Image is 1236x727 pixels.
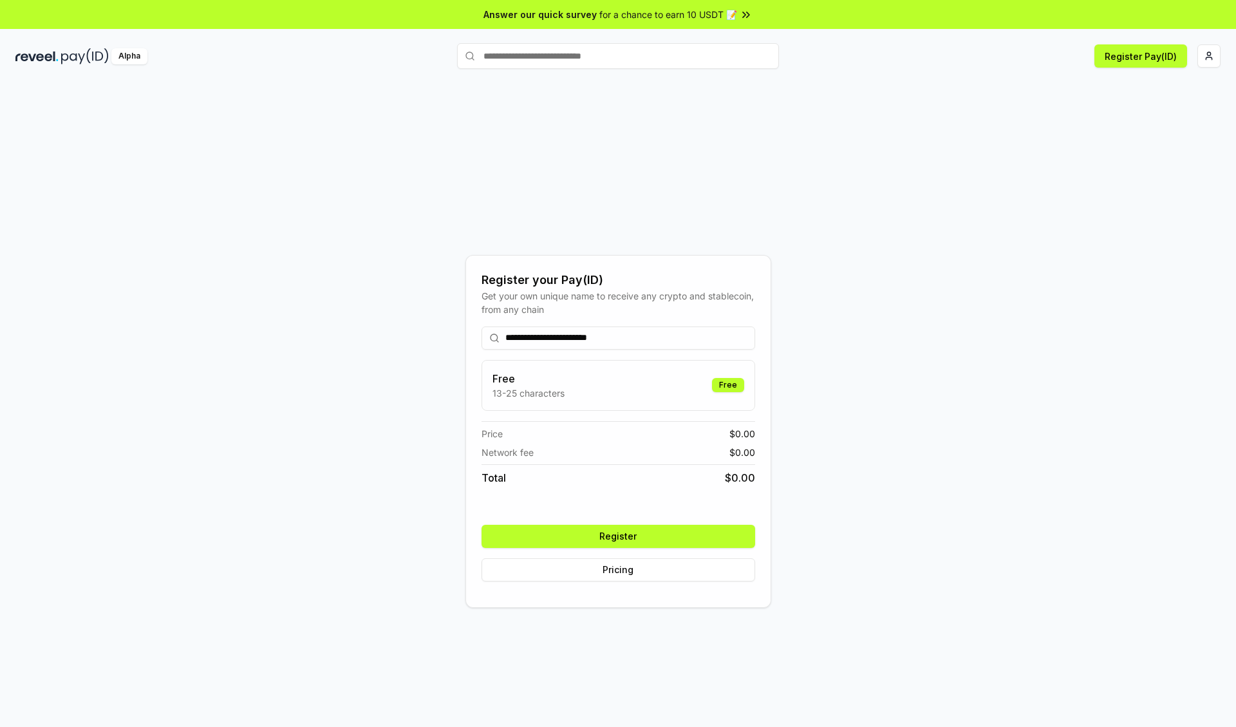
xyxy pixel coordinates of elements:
[492,371,565,386] h3: Free
[482,470,506,486] span: Total
[482,271,755,289] div: Register your Pay(ID)
[729,427,755,440] span: $ 0.00
[61,48,109,64] img: pay_id
[482,558,755,581] button: Pricing
[482,289,755,316] div: Get your own unique name to receive any crypto and stablecoin, from any chain
[482,446,534,459] span: Network fee
[492,386,565,400] p: 13-25 characters
[725,470,755,486] span: $ 0.00
[111,48,147,64] div: Alpha
[1094,44,1187,68] button: Register Pay(ID)
[482,427,503,440] span: Price
[599,8,737,21] span: for a chance to earn 10 USDT 📝
[483,8,597,21] span: Answer our quick survey
[482,525,755,548] button: Register
[729,446,755,459] span: $ 0.00
[15,48,59,64] img: reveel_dark
[712,378,744,392] div: Free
